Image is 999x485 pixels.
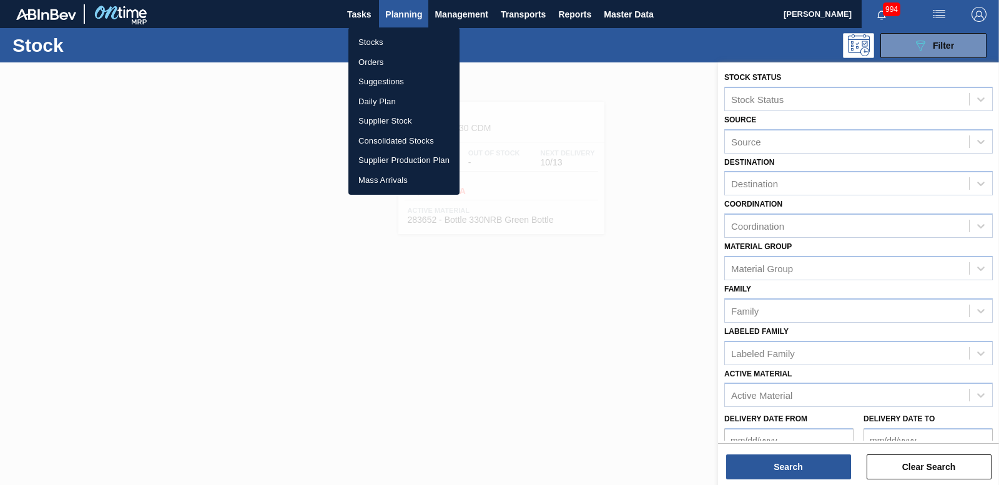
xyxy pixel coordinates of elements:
a: Consolidated Stocks [348,131,460,151]
a: Orders [348,52,460,72]
a: Daily Plan [348,92,460,112]
a: Mass Arrivals [348,170,460,190]
a: Supplier Production Plan [348,150,460,170]
a: Stocks [348,32,460,52]
a: Suggestions [348,72,460,92]
a: Supplier Stock [348,111,460,131]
